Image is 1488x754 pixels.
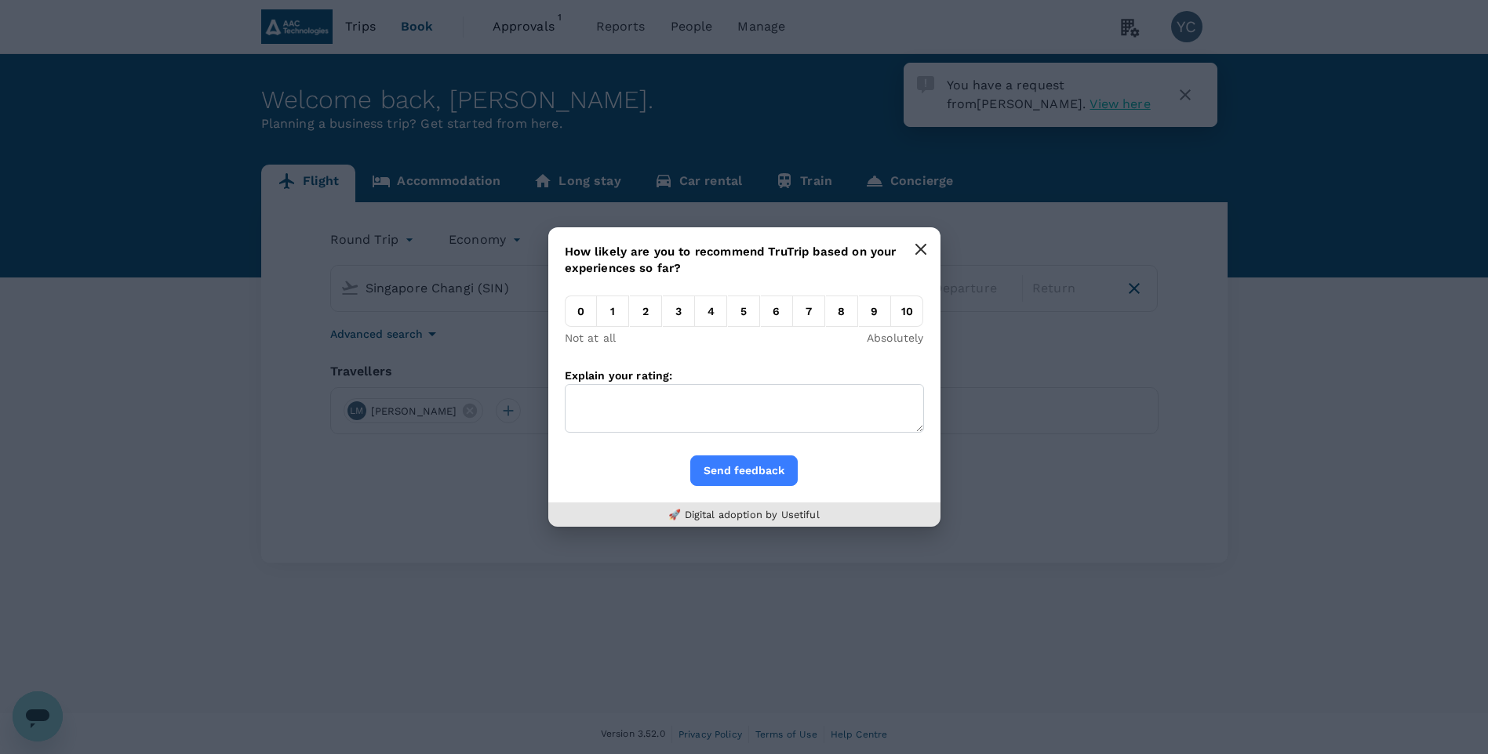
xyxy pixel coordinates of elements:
p: Absolutely [867,330,924,346]
em: 0 [565,295,597,327]
em: 1 [597,295,629,327]
span: How likely are you to recommend TruTrip based on your experiences so far? [565,245,897,275]
a: 🚀 Digital adoption by Usetiful [668,509,820,520]
em: 5 [728,295,760,327]
em: 10 [891,295,923,327]
p: Not at all [565,330,617,346]
button: Send feedback [690,455,798,486]
em: 6 [761,295,793,327]
em: 4 [695,295,727,327]
em: 3 [663,295,695,327]
em: 7 [793,295,825,327]
em: 8 [826,295,858,327]
label: Explain your rating: [565,369,673,382]
em: 2 [630,295,662,327]
em: 9 [859,295,891,327]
